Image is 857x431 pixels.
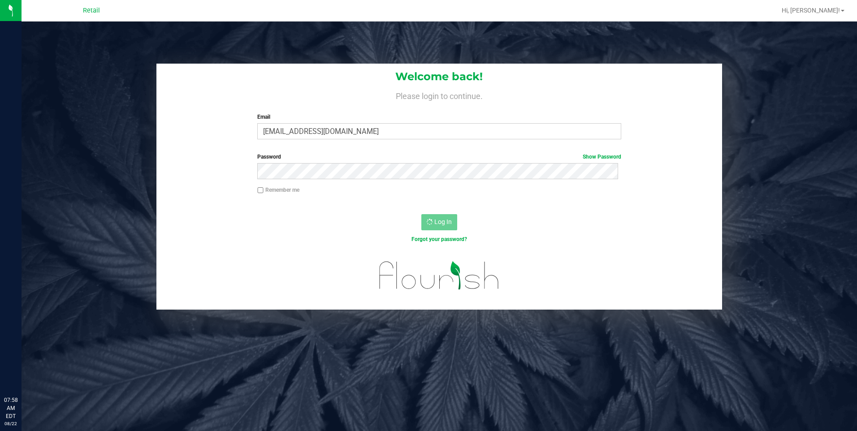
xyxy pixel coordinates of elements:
p: 08/22 [4,420,17,427]
span: Log In [434,218,452,225]
p: 07:58 AM EDT [4,396,17,420]
span: Hi, [PERSON_NAME]! [782,7,840,14]
label: Email [257,113,621,121]
span: Password [257,154,281,160]
span: Retail [83,7,100,14]
h4: Please login to continue. [156,90,723,100]
button: Log In [421,214,457,230]
label: Remember me [257,186,299,194]
img: flourish_logo.svg [368,253,510,298]
a: Forgot your password? [411,236,467,242]
a: Show Password [583,154,621,160]
input: Remember me [257,187,264,194]
h1: Welcome back! [156,71,723,82]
